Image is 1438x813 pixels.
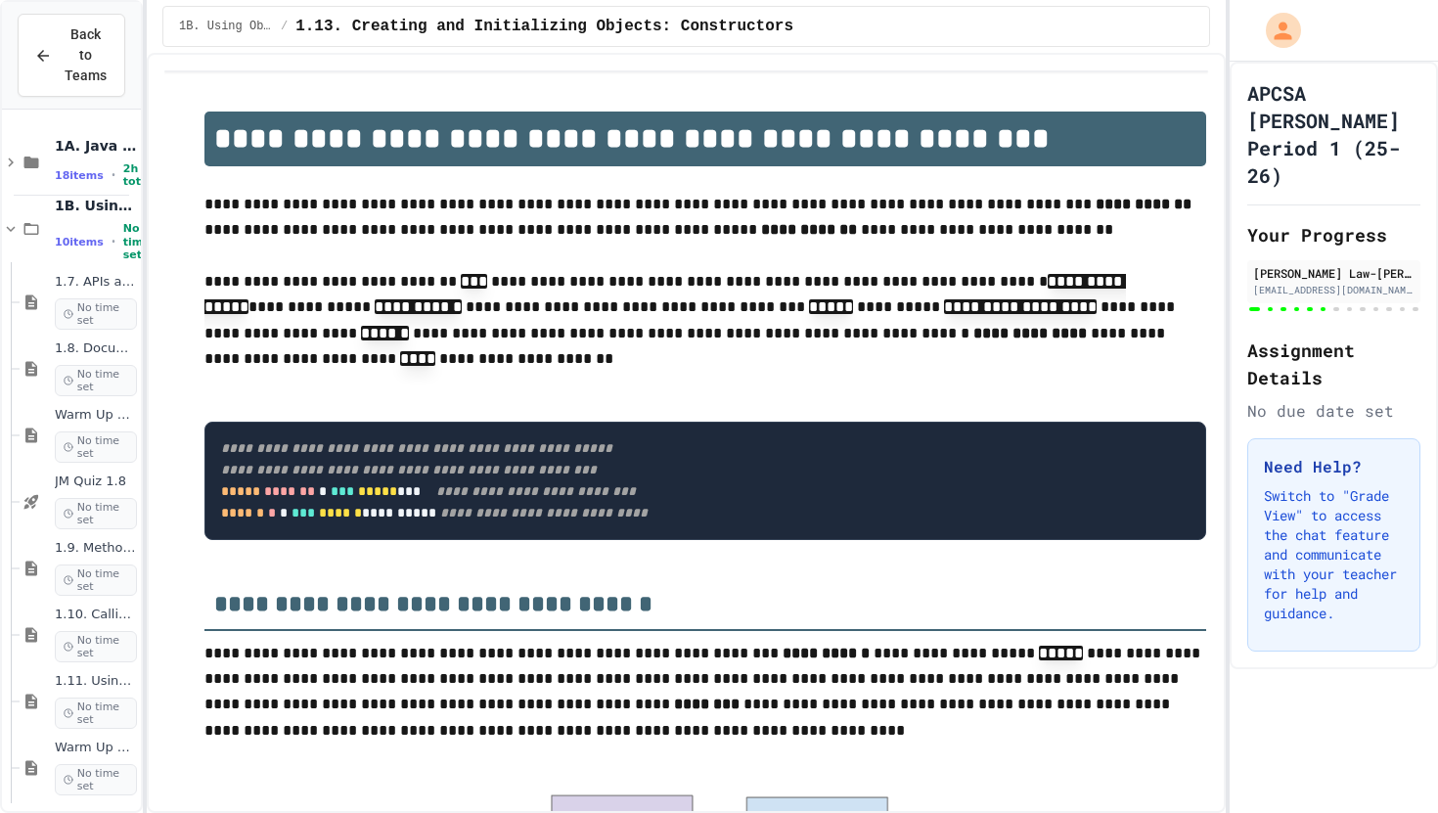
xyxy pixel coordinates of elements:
span: No time set [55,298,137,330]
span: No time set [55,431,137,463]
button: Back to Teams [18,14,125,97]
span: No time set [55,631,137,662]
span: 1A. Java Basics [55,137,137,155]
span: • [112,167,115,183]
span: 1.9. Method Signatures [55,540,137,557]
span: Back to Teams [64,24,109,86]
span: JM Quiz 1.8 [55,474,137,490]
span: No time set [55,698,137,729]
div: [PERSON_NAME] Law-[PERSON_NAME] [1253,264,1416,282]
span: No time set [55,764,137,795]
h2: Your Progress [1247,221,1421,248]
span: Warm Up 1.10-1.11 [55,740,137,756]
div: My Account [1245,8,1306,53]
h1: APCSA [PERSON_NAME] Period 1 (25-26) [1247,79,1421,189]
span: / [281,19,288,34]
span: • [112,234,115,249]
span: 1.11. Using the Math Class [55,673,137,690]
span: No time set [55,365,137,396]
h3: Need Help? [1264,455,1405,478]
span: Warm Up 1.7-1.8 [55,407,137,424]
p: Switch to "Grade View" to access the chat feature and communicate with your teacher for help and ... [1264,486,1405,623]
span: No time set [55,565,137,596]
span: 1B. Using Objects [55,197,137,214]
span: 1.7. APIs and Libraries [55,274,137,291]
h2: Assignment Details [1247,337,1421,391]
span: 1B. Using Objects [179,19,273,34]
span: 18 items [55,169,104,182]
span: 10 items [55,236,104,248]
div: [EMAIL_ADDRESS][DOMAIN_NAME] [1253,283,1416,297]
span: 1.10. Calling Class Methods [55,607,137,623]
span: 1.13. Creating and Initializing Objects: Constructors [295,15,793,38]
span: No time set [123,222,151,261]
span: No time set [55,498,137,529]
span: 2h total [123,162,152,188]
div: No due date set [1247,399,1421,423]
span: 1.8. Documentation with Comments and Preconditions [55,340,137,357]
